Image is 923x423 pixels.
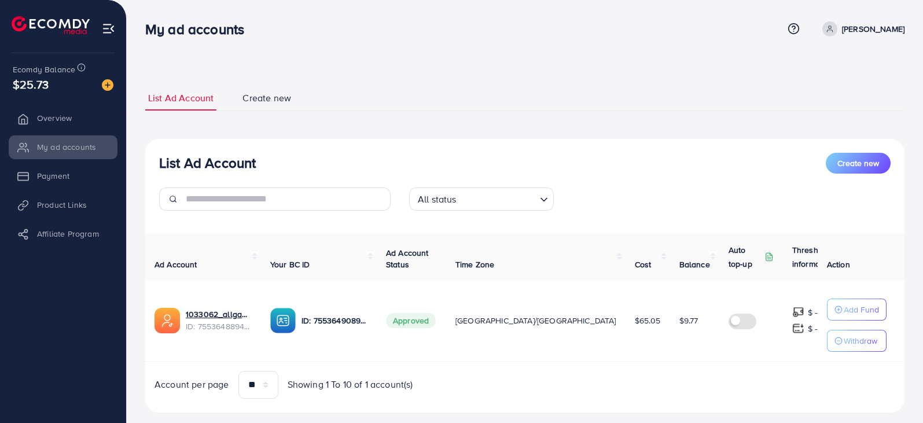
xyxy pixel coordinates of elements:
[242,91,291,105] span: Create new
[635,259,652,270] span: Cost
[102,79,113,91] img: image
[818,21,904,36] a: [PERSON_NAME]
[455,259,494,270] span: Time Zone
[827,330,887,352] button: Withdraw
[808,322,822,336] p: $ ---
[844,334,877,348] p: Withdraw
[288,378,413,391] span: Showing 1 To 10 of 1 account(s)
[148,91,214,105] span: List Ad Account
[826,153,891,174] button: Create new
[792,322,804,334] img: top-up amount
[415,191,459,208] span: All status
[145,21,253,38] h3: My ad accounts
[409,187,554,211] div: Search for option
[827,299,887,321] button: Add Fund
[186,321,252,332] span: ID: 7553648894026989575
[386,313,436,328] span: Approved
[13,76,49,93] span: $25.73
[155,378,229,391] span: Account per page
[827,259,850,270] span: Action
[12,16,90,34] img: logo
[679,259,710,270] span: Balance
[792,243,849,271] p: Threshold information
[792,306,804,318] img: top-up amount
[13,64,75,75] span: Ecomdy Balance
[270,308,296,333] img: ic-ba-acc.ded83a64.svg
[635,315,661,326] span: $65.05
[842,22,904,36] p: [PERSON_NAME]
[102,22,115,35] img: menu
[270,259,310,270] span: Your BC ID
[186,308,252,320] a: 1033062_allgadgets_1758721188396
[155,259,197,270] span: Ad Account
[455,315,616,326] span: [GEOGRAPHIC_DATA]/[GEOGRAPHIC_DATA]
[837,157,879,169] span: Create new
[386,247,429,270] span: Ad Account Status
[679,315,698,326] span: $9.77
[844,303,879,317] p: Add Fund
[460,189,535,208] input: Search for option
[159,155,256,171] h3: List Ad Account
[301,314,367,328] p: ID: 7553649089456701448
[808,306,822,319] p: $ ---
[186,308,252,332] div: <span class='underline'>1033062_allgadgets_1758721188396</span></br>7553648894026989575
[729,243,762,271] p: Auto top-up
[155,308,180,333] img: ic-ads-acc.e4c84228.svg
